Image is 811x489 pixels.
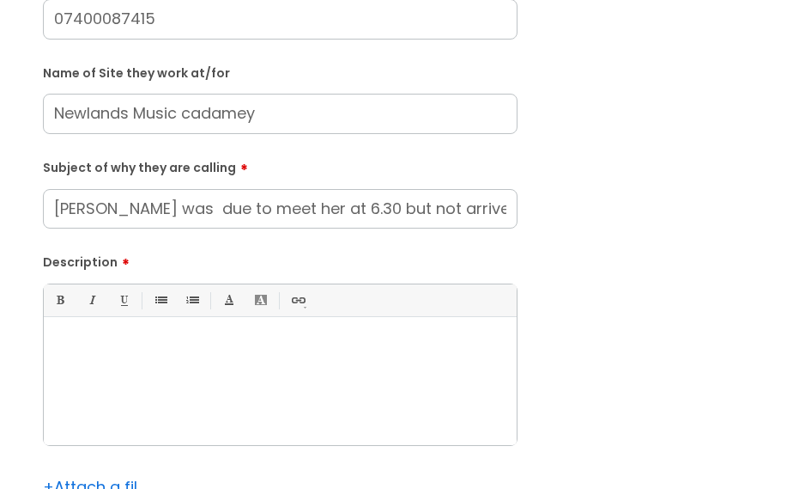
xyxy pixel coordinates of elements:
[287,290,308,311] a: Link
[81,290,102,311] a: Italic (Ctrl-I)
[49,290,70,311] a: Bold (Ctrl-B)
[43,155,517,175] label: Subject of why they are calling
[43,63,517,81] label: Name of Site they work at/for
[43,249,517,270] label: Description
[149,290,171,311] a: • Unordered List (Ctrl-Shift-7)
[112,290,134,311] a: Underline(Ctrl-U)
[250,290,271,311] a: Back Color
[218,290,239,311] a: Font Color
[181,290,203,311] a: 1. Ordered List (Ctrl-Shift-8)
